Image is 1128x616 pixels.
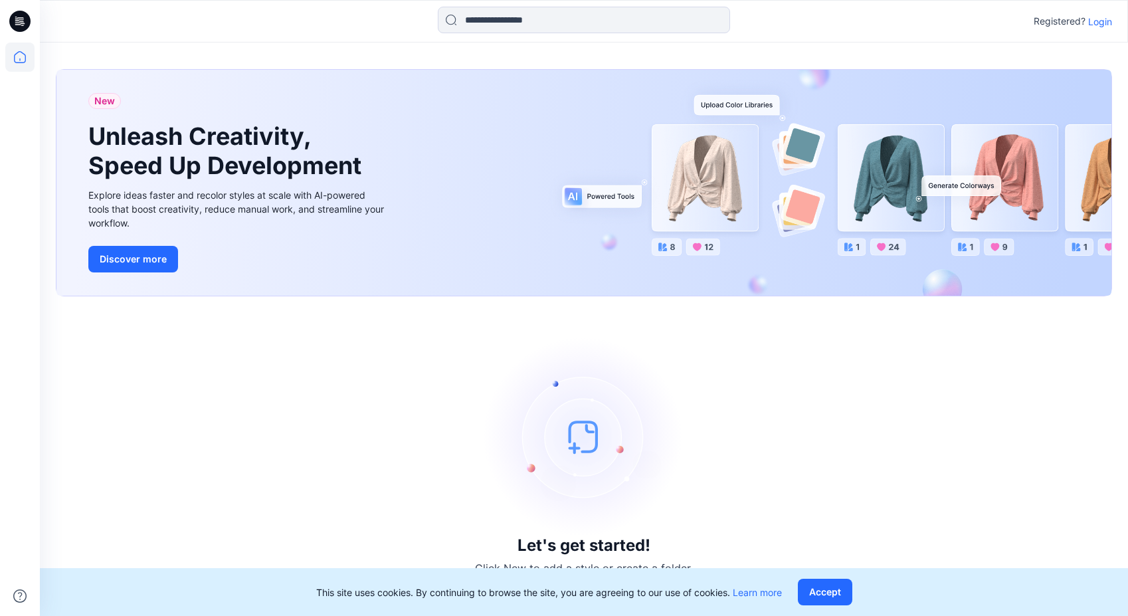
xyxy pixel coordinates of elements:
h1: Unleash Creativity, Speed Up Development [88,122,367,179]
span: New [94,93,115,109]
img: empty-state-image.svg [484,337,684,536]
div: Explore ideas faster and recolor styles at scale with AI-powered tools that boost creativity, red... [88,188,387,230]
a: Discover more [88,246,387,272]
button: Discover more [88,246,178,272]
p: This site uses cookies. By continuing to browse the site, you are agreeing to our use of cookies. [316,585,782,599]
a: Learn more [733,587,782,598]
p: Registered? [1034,13,1085,29]
p: Login [1088,15,1112,29]
p: Click New to add a style or create a folder. [475,560,693,576]
button: Accept [798,579,852,605]
h3: Let's get started! [517,536,650,555]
